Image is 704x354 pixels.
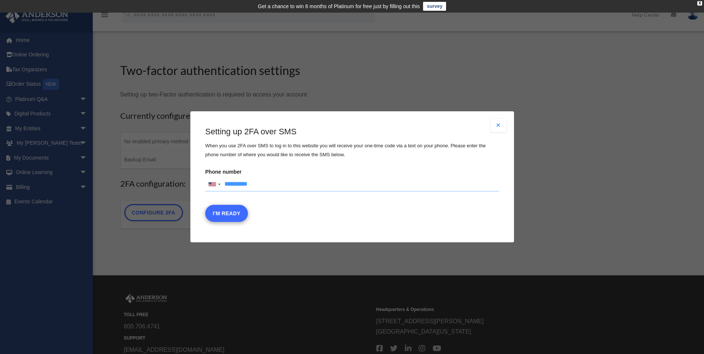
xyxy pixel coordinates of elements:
input: Phone numberList of countries [205,177,499,192]
button: Close modal [490,119,507,132]
div: close [697,1,702,6]
p: When you use 2FA over SMS to log in to this website you will receive your one-time code via a tex... [205,141,499,159]
h3: Setting up 2FA over SMS [205,126,499,138]
div: United States: +1 [206,177,223,191]
label: Phone number [205,167,499,192]
div: Get a chance to win 6 months of Platinum for free just by filling out this [258,2,420,11]
button: I'm Ready [205,205,248,222]
a: survey [423,2,446,11]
